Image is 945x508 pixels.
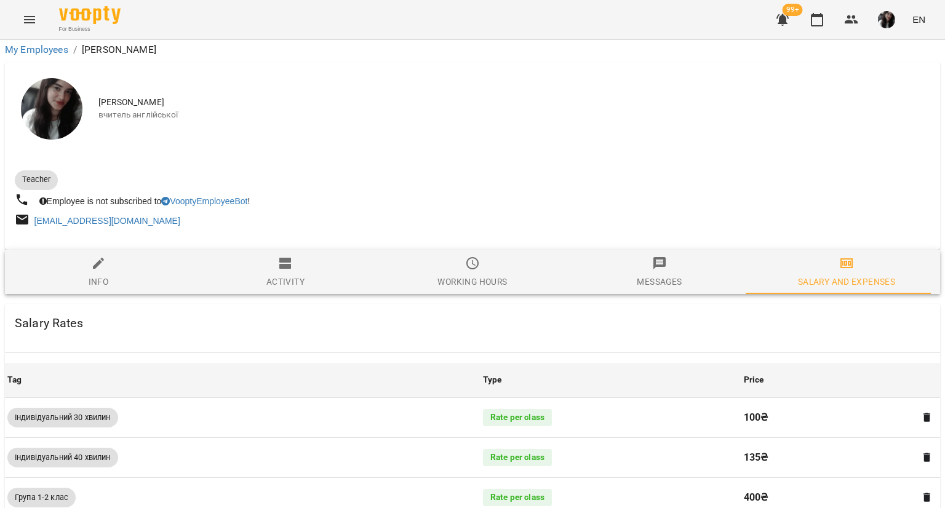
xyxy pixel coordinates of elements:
button: Delete [919,450,935,466]
div: Working hours [437,274,507,289]
div: Activity [266,274,305,289]
button: Delete [919,490,935,506]
span: вчитель англійської [98,109,930,121]
span: Індивідуальний 30 хвилин [7,412,118,423]
div: Info [89,274,109,289]
span: Teacher [15,174,58,185]
th: Tag [5,363,480,397]
button: EN [907,8,930,31]
div: Rate per class [483,449,552,466]
div: Employee is not subscribed to ! [37,192,253,210]
button: Menu [15,5,44,34]
span: [PERSON_NAME] [98,97,930,109]
a: VooptyEmployeeBot [161,196,247,206]
img: d9ea9a7fe13608e6f244c4400442cb9c.jpg [878,11,895,28]
span: EN [912,13,925,26]
span: 99+ [783,4,803,16]
p: 400 ₴ [744,490,911,505]
th: Price [741,363,940,397]
p: 100 ₴ [744,410,911,425]
img: Voopty Logo [59,6,121,24]
nav: breadcrumb [5,42,940,57]
div: Messages [637,274,682,289]
p: 135 ₴ [744,450,911,465]
img: Поліна Гончаренко [21,78,82,140]
a: My Employees [5,44,68,55]
th: Type [480,363,741,397]
div: Rate per class [483,409,552,426]
span: For Business [59,25,121,33]
div: Rate per class [483,489,552,506]
a: [EMAIL_ADDRESS][DOMAIN_NAME] [34,216,180,226]
div: Salary and Expenses [798,274,895,289]
p: [PERSON_NAME] [82,42,156,57]
h6: Salary Rates [15,314,83,333]
button: Delete [919,410,935,426]
span: Група 1-2 клас [7,492,76,503]
li: / [73,42,77,57]
span: Індивідуальний 40 хвилин [7,452,118,463]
